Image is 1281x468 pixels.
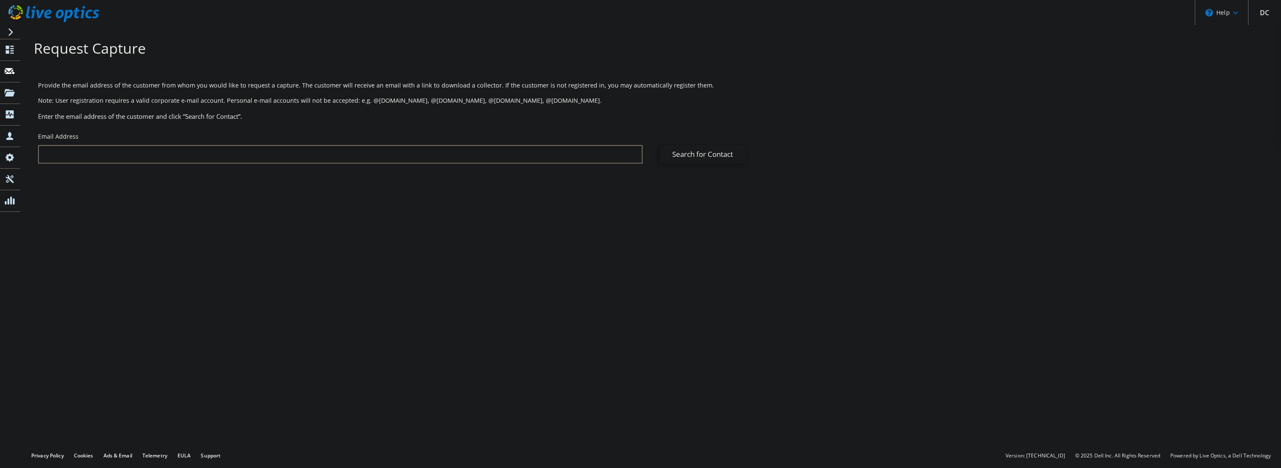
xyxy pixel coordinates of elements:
[1205,9,1213,16] svg: \n
[1258,6,1272,19] span: DC
[177,452,191,459] a: EULA
[1170,452,1271,459] li: Powered by Live Optics, a Dell Technology
[38,81,1264,90] p: Provide the email address of the customer from whom you would like to request a capture. The cust...
[31,452,64,459] a: Privacy Policy
[201,452,221,459] a: Support
[38,132,79,141] label: Email Address
[34,39,1264,57] h1: Request Capture
[104,452,132,459] a: Ads & Email
[1006,452,1065,459] li: Version: [TECHNICAL_ID]
[1075,452,1160,459] li: © 2025 Dell Inc. All Rights Reserved
[38,96,1264,105] p: Note: User registration requires a valid corporate e-mail account. Personal e-mail accounts will ...
[142,452,167,459] a: Telemetry
[74,452,93,459] a: Cookies
[660,145,746,164] a: Search for Contact
[38,112,1264,121] h3: Enter the email address of the customer and click “Search for Contact”.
